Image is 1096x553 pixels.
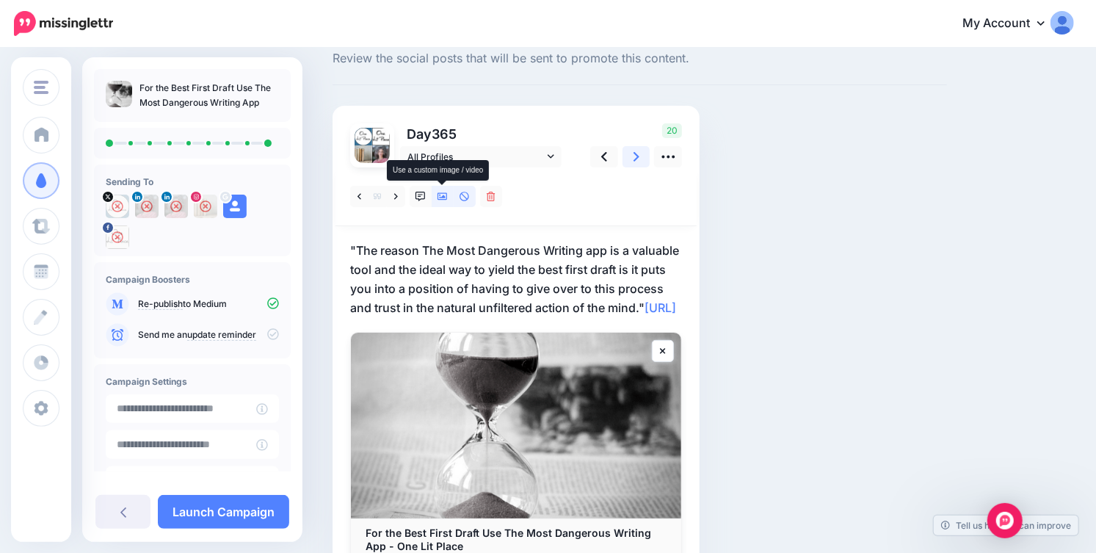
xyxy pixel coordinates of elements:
a: update reminder [187,329,256,341]
p: to Medium [138,297,279,311]
img: Missinglettr [14,11,113,36]
b: For the Best First Draft Use The Most Dangerous Writing App - One Lit Place [366,527,651,552]
img: 1726150330966-36859.png [372,145,390,163]
p: Send me an [138,328,279,341]
h4: Campaign Settings [106,376,279,387]
img: 1726150330966-36859.png [164,195,188,218]
h4: Campaign Boosters [106,274,279,285]
span: 20 [662,123,682,138]
img: user_default_image.png [223,195,247,218]
img: mjLeI_jM-21866.jpg [106,195,129,218]
p: Day [400,123,564,145]
img: menu.png [34,81,48,94]
a: All Profiles [400,146,562,167]
img: 49724003_233771410843130_8501858999036018688_n-bsa100218.jpg [355,145,372,163]
p: For the Best First Draft Use The Most Dangerous Writing App [139,81,279,110]
img: 413e8288c27de91d81e1ed13d787d4b8_thumb.jpg [106,81,132,107]
span: 365 [432,126,457,142]
img: mjLeI_jM-21866.jpg [355,128,372,145]
img: For the Best First Draft Use The Most Dangerous Writing App - One Lit Place [351,333,681,518]
img: 13043414_449461611913243_5098636831964495478_n-bsa31789.jpg [372,128,390,145]
span: Review the social posts that will be sent to promote this content. [333,49,947,68]
h4: Sending To [106,176,279,187]
img: 1726150330966-36859.png [135,195,159,218]
a: My Account [948,6,1074,42]
a: Re-publish [138,298,183,310]
a: Tell us how we can improve [934,516,1078,535]
div: Open Intercom Messenger [987,503,1023,538]
p: "The reason The Most Dangerous Writing app is a valuable tool and the ideal way to yield the best... [350,241,682,317]
span: All Profiles [407,149,544,165]
a: [URL] [645,300,676,315]
img: 49724003_233771410843130_8501858999036018688_n-bsa100218.jpg [194,195,217,218]
img: 13043414_449461611913243_5098636831964495478_n-bsa31789.jpg [106,225,129,249]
